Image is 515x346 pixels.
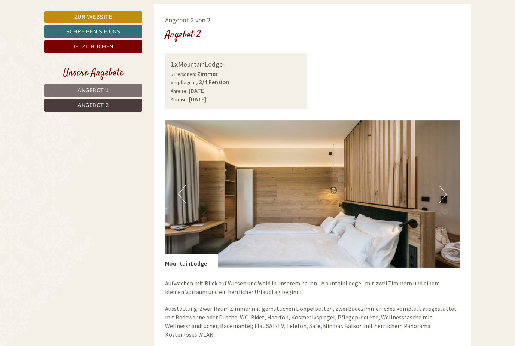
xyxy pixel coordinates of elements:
div: MountainLodge [165,254,218,268]
b: [DATE] [189,87,206,94]
b: 3/4 Pension [199,78,229,86]
div: Unsere Angebote [44,66,142,80]
b: 1x [171,59,178,68]
span: Angebot 1 [77,87,109,94]
div: Angebot 2 [165,28,201,42]
span: Angebot 2 [77,102,109,109]
button: Next [439,185,447,203]
b: [DATE] [189,95,206,103]
a: Schreiben Sie uns [44,25,142,38]
small: 5 Personen: [171,71,196,77]
b: Zimmer [197,70,218,77]
button: Previous [178,185,186,203]
small: 18:55 [11,36,115,42]
button: Senden [250,197,295,210]
small: Verpflegung: [171,79,198,86]
span: Angebot 2 von 2 [165,16,210,24]
div: Guten Tag, wie können wir Ihnen helfen? [6,20,119,43]
img: image [165,120,460,268]
div: MountainLodge [171,59,301,70]
div: [GEOGRAPHIC_DATA] [11,22,115,28]
small: Anreise: [171,88,188,94]
a: Jetzt buchen [44,40,142,53]
small: Abreise: [171,97,188,103]
a: Zur Website [44,11,142,23]
div: Sonntag [130,6,165,18]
